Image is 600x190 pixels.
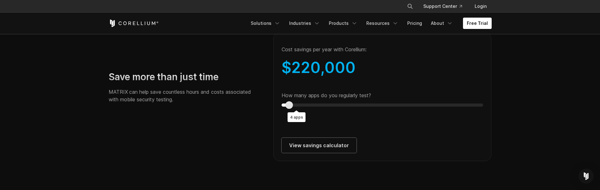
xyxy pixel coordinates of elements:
[109,71,261,83] h2: Save more than just time
[325,18,361,29] a: Products
[109,20,159,27] a: Corellium Home
[247,18,284,29] a: Solutions
[579,169,594,184] div: Open Intercom Messenger
[282,92,371,98] label: How many apps do you regularly test?
[282,46,483,53] p: Cost savings per year with Corellium:
[418,1,467,12] a: Support Center
[427,18,457,29] a: About
[399,1,492,12] div: Navigation Menu
[282,58,483,77] div: $
[288,112,306,122] output: 4 apps
[109,88,261,103] p: MATRIX can help save countless hours and costs associated with mobile security testing.
[403,18,426,29] a: Pricing
[363,18,402,29] a: Resources
[470,1,492,12] a: Login
[291,58,356,77] span: 220,000
[404,1,416,12] button: Search
[282,138,357,153] a: View savings calculator
[463,18,492,29] a: Free Trial
[247,18,492,29] div: Navigation Menu
[285,18,324,29] a: Industries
